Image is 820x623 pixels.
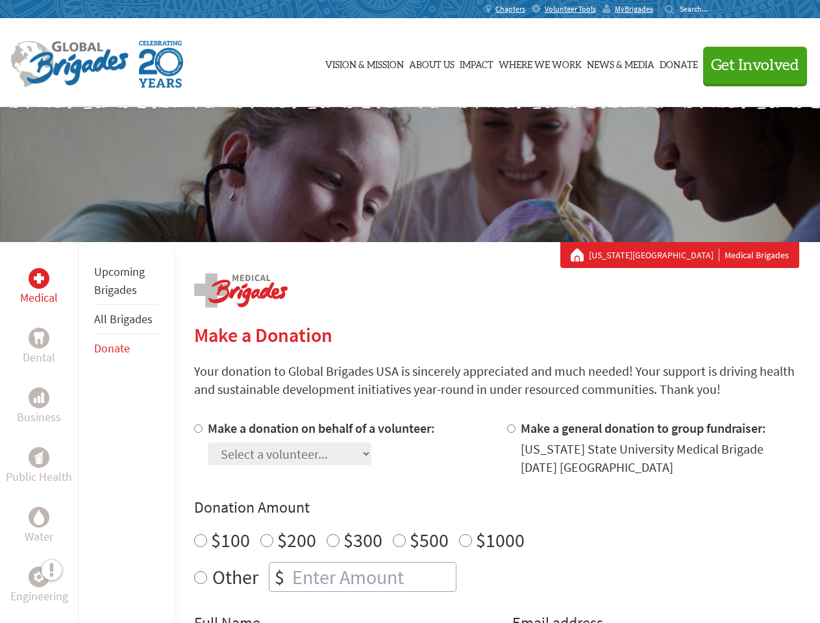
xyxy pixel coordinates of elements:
input: Enter Amount [290,563,456,591]
a: DentalDental [23,328,55,367]
div: $ [269,563,290,591]
img: Dental [34,332,44,344]
p: Medical [20,289,58,307]
img: Engineering [34,572,44,582]
div: Medical Brigades [571,249,789,262]
a: All Brigades [94,311,153,326]
span: Volunteer Tools [545,4,596,14]
li: Upcoming Brigades [94,258,158,305]
img: Global Brigades Celebrating 20 Years [139,41,183,88]
h4: Donation Amount [194,497,799,518]
a: Donate [660,31,698,95]
a: BusinessBusiness [17,387,61,426]
div: Dental [29,328,49,348]
label: $200 [277,528,316,552]
label: $100 [211,528,250,552]
div: [US_STATE] State University Medical Brigade [DATE] [GEOGRAPHIC_DATA] [521,440,799,476]
div: Engineering [29,567,49,587]
a: Where We Work [499,31,582,95]
label: $1000 [476,528,525,552]
a: Upcoming Brigades [94,264,145,297]
p: Dental [23,348,55,367]
button: Get Involved [703,47,807,84]
a: EngineeringEngineering [10,567,68,605]
p: Your donation to Global Brigades USA is sincerely appreciated and much needed! Your support is dr... [194,362,799,398]
label: Other [212,562,258,592]
a: WaterWater [25,507,53,546]
a: Impact [460,31,493,95]
img: Global Brigades Logo [10,41,129,88]
span: Chapters [495,4,525,14]
img: Public Health [34,451,44,464]
a: Vision & Mission [325,31,404,95]
p: Water [25,528,53,546]
label: Make a general donation to group fundraiser: [521,420,766,436]
img: logo-medical.png [194,273,288,308]
label: Make a donation on behalf of a volunteer: [208,420,435,436]
span: Get Involved [711,58,799,73]
input: Search... [680,4,717,14]
li: All Brigades [94,305,158,334]
div: Medical [29,268,49,289]
a: MedicalMedical [20,268,58,307]
h2: Make a Donation [194,323,799,347]
div: Business [29,387,49,408]
span: MyBrigades [615,4,653,14]
img: Medical [34,273,44,284]
img: Business [34,393,44,403]
div: Public Health [29,447,49,468]
label: $300 [343,528,382,552]
p: Engineering [10,587,68,605]
p: Public Health [6,468,72,486]
a: Public HealthPublic Health [6,447,72,486]
li: Donate [94,334,158,363]
p: Business [17,408,61,426]
label: $500 [410,528,449,552]
a: About Us [409,31,454,95]
div: Water [29,507,49,528]
a: [US_STATE][GEOGRAPHIC_DATA] [589,249,719,262]
img: Water [34,509,44,524]
a: Donate [94,341,130,356]
a: News & Media [587,31,654,95]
